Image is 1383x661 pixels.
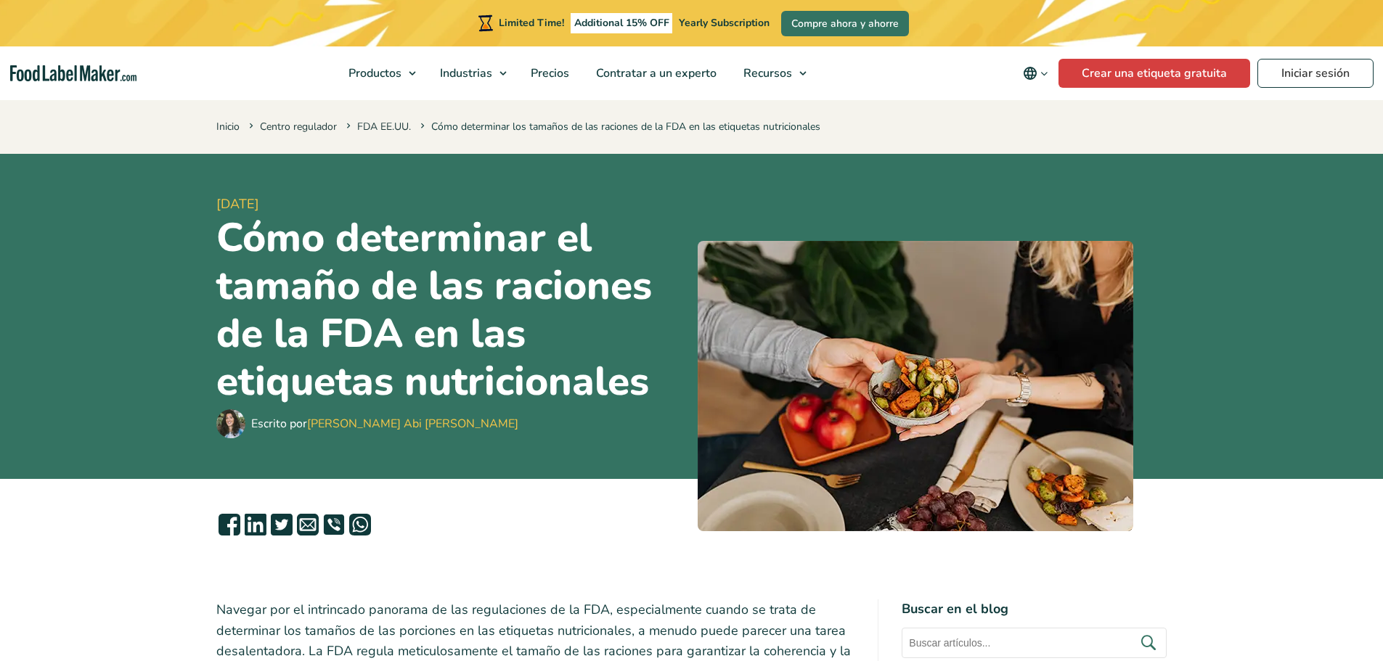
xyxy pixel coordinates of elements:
[335,46,423,100] a: Productos
[216,214,686,406] h1: Cómo determinar el tamaño de las raciones de la FDA en las etiquetas nutricionales
[216,409,245,438] img: Maria Abi Hanna - Etiquetadora de alimentos
[1058,59,1250,88] a: Crear una etiqueta gratuita
[216,194,686,214] span: [DATE]
[739,65,794,81] span: Recursos
[902,628,1167,658] input: Buscar artículos...
[583,46,727,100] a: Contratar a un experto
[251,415,518,432] div: Escrito por
[592,65,718,81] span: Contratar a un experto
[1257,59,1374,88] a: Iniciar sesión
[417,120,820,134] span: Cómo determinar los tamaños de las raciones de la FDA en las etiquetas nutricionales
[499,16,564,30] span: Limited Time!
[260,120,337,134] a: Centro regulador
[357,120,411,134] a: FDA EE.UU.
[427,46,514,100] a: Industrias
[679,16,770,30] span: Yearly Subscription
[216,120,240,134] a: Inicio
[436,65,494,81] span: Industrias
[518,46,579,100] a: Precios
[781,11,909,36] a: Compre ahora y ahorre
[730,46,814,100] a: Recursos
[1013,59,1058,88] button: Change language
[344,65,403,81] span: Productos
[571,13,673,33] span: Additional 15% OFF
[902,599,1167,619] h4: Buscar en el blog
[10,65,136,82] a: Food Label Maker homepage
[526,65,571,81] span: Precios
[307,416,518,432] a: [PERSON_NAME] Abi [PERSON_NAME]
